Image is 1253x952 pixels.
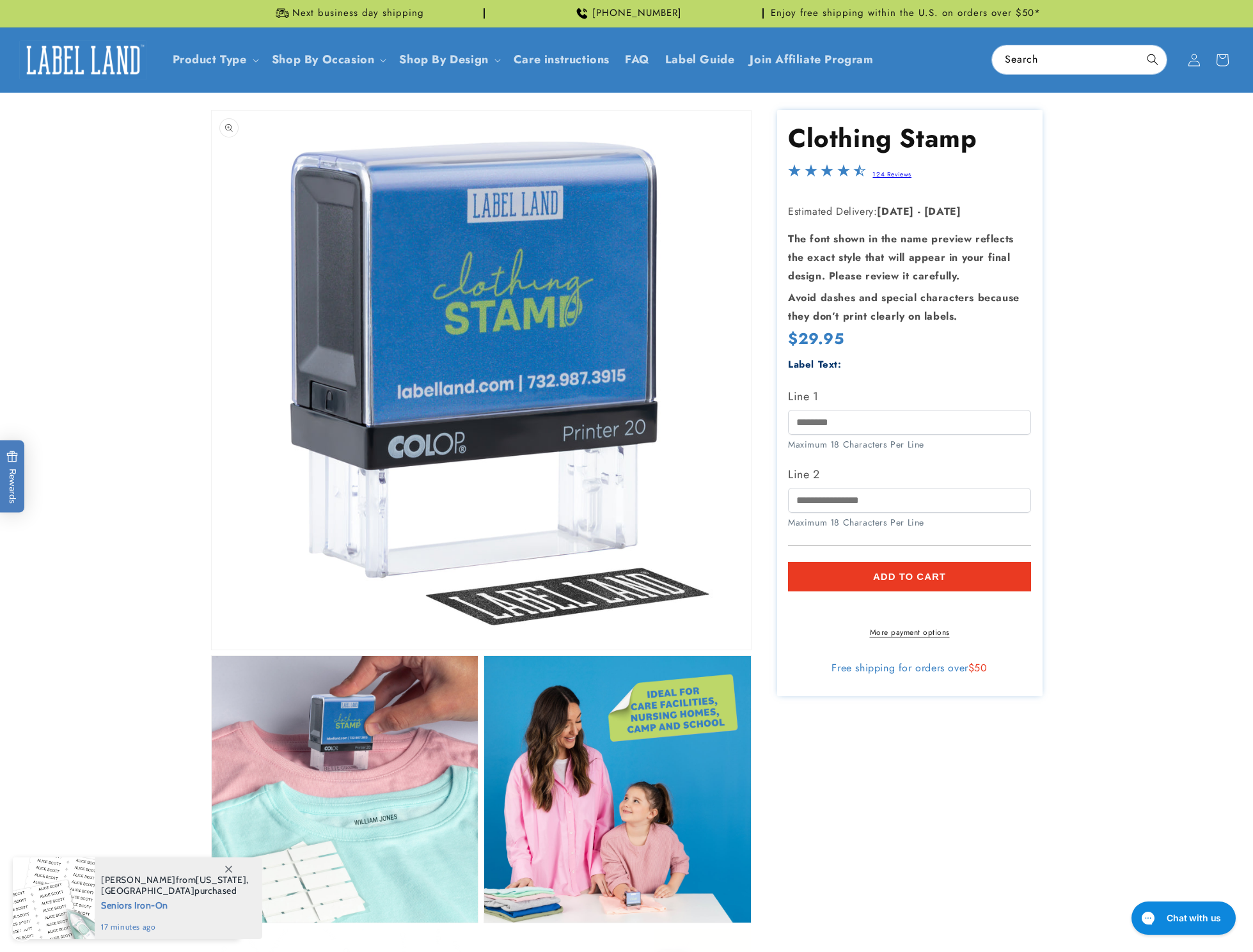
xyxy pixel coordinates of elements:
[788,438,1031,451] div: Maximum 18 Characters Per Line
[1139,45,1167,74] button: Search
[514,52,610,67] span: Care instructions
[1125,897,1240,939] iframe: Gorgias live chat messenger
[788,329,844,348] span: $29.95
[788,627,1031,638] a: More payment options
[658,45,743,75] a: Label Guide
[292,7,424,20] span: Next business day shipping
[788,168,866,182] span: 4.4-star overall rating
[15,35,152,84] a: Label Land
[750,52,873,67] span: Join Affiliate Program
[173,51,247,68] a: Product Type
[788,562,1031,591] button: Add to cart
[625,52,650,67] span: FAQ
[272,52,375,67] span: Shop By Occasion
[918,204,921,219] strong: -
[101,875,249,896] span: from , purchased
[788,121,1031,155] h1: Clothing Stamp
[974,660,987,675] span: 50
[506,45,617,75] a: Care instructions
[788,290,1020,324] strong: Avoid dashes and special characters because they don’t print clearly on labels.
[788,516,1031,529] div: Maximum 18 Characters Per Line
[877,204,914,219] strong: [DATE]
[19,40,147,80] img: Label Land
[873,571,946,582] span: Add to cart
[788,203,1031,221] p: Estimated Delivery:
[399,51,488,68] a: Shop By Design
[196,874,246,886] span: [US_STATE]
[264,45,392,75] summary: Shop By Occasion
[617,45,658,75] a: FAQ
[788,464,1031,485] label: Line 2
[101,874,176,886] span: [PERSON_NAME]
[101,885,194,896] span: [GEOGRAPHIC_DATA]
[788,231,1014,283] strong: The font shown in the name preview reflects the exact style that will appear in your final design...
[165,45,264,75] summary: Product Type
[788,386,1031,406] label: Line 1
[788,662,1031,675] div: Free shipping for orders over
[924,204,961,219] strong: [DATE]
[771,7,1041,20] span: Enjoy free shipping within the U.S. on orders over $50*
[872,169,911,179] a: 124 Reviews
[665,52,735,67] span: Label Guide
[742,45,881,75] a: Join Affiliate Program
[6,450,19,503] span: Rewards
[391,45,505,75] summary: Shop By Design
[788,357,842,371] label: Label Text:
[968,660,975,675] span: $
[592,7,682,20] span: [PHONE_NUMBER]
